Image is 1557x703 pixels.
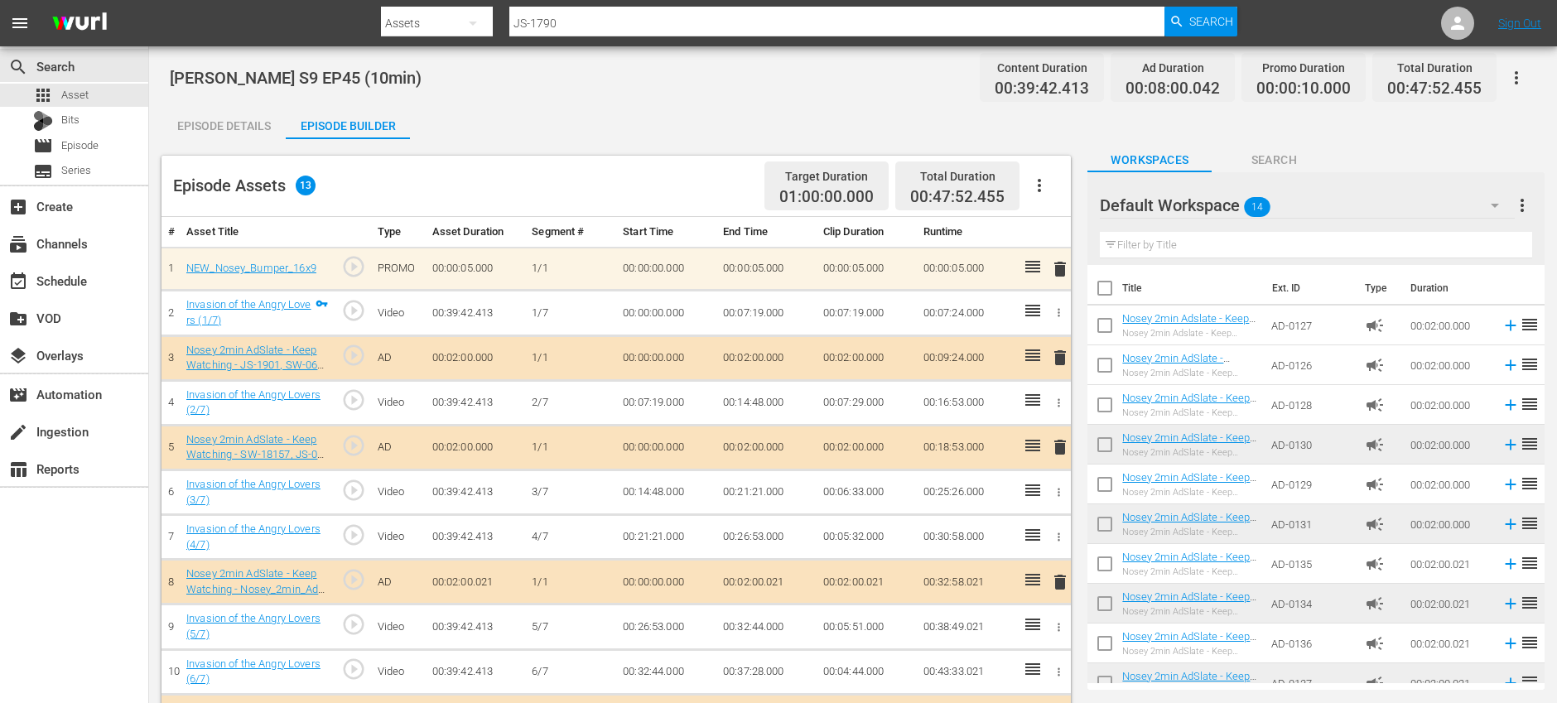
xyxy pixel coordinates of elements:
[426,560,526,604] td: 00:02:00.021
[995,56,1089,79] div: Content Duration
[716,649,817,694] td: 00:37:28.000
[817,217,917,248] th: Clip Duration
[525,604,616,649] td: 5/7
[616,604,716,649] td: 00:26:53.000
[1502,396,1520,414] svg: Add to Episode
[1502,475,1520,494] svg: Add to Episode
[1404,624,1495,663] td: 00:02:00.021
[1512,195,1532,215] span: more_vert
[1365,633,1385,653] span: Ad
[1520,394,1540,414] span: reorder
[341,343,366,368] span: play_circle_outline
[817,291,917,335] td: 00:07:19.000
[917,425,1017,469] td: 00:18:53.000
[917,247,1017,291] td: 00:00:05.000
[1050,437,1070,457] span: delete
[1265,465,1358,504] td: AD-0129
[371,425,426,469] td: AD
[426,380,526,425] td: 00:39:42.413
[170,68,422,88] span: [PERSON_NAME] S9 EP45 (10min)
[1365,355,1385,375] span: Ad
[341,433,366,458] span: play_circle_outline
[1122,407,1258,418] div: Nosey 2min AdSlate - Keep Watching - JS-1855 TEST non-Roku
[616,217,716,248] th: Start Time
[161,470,180,515] td: 6
[1265,544,1358,584] td: AD-0135
[61,162,91,179] span: Series
[33,111,53,131] div: Bits
[341,298,366,323] span: play_circle_outline
[1256,56,1351,79] div: Promo Duration
[1520,513,1540,533] span: reorder
[917,217,1017,248] th: Runtime
[616,649,716,694] td: 00:32:44.000
[186,344,324,387] a: Nosey 2min AdSlate - Keep Watching - JS-1901, SW-0632, JS-1906 TEST non-Roku
[371,247,426,291] td: PROMO
[1502,595,1520,613] svg: Add to Episode
[1502,555,1520,573] svg: Add to Episode
[917,335,1017,380] td: 00:09:24.000
[910,165,1005,188] div: Total Duration
[341,657,366,681] span: play_circle_outline
[1365,554,1385,574] span: Ad
[33,85,53,105] span: Asset
[286,106,410,146] div: Episode Builder
[716,247,817,291] td: 00:00:05.000
[8,234,28,254] span: Channels
[1404,663,1495,703] td: 00:02:00.021
[1265,425,1358,465] td: AD-0130
[161,649,180,694] td: 10
[1126,56,1220,79] div: Ad Duration
[716,380,817,425] td: 00:14:48.000
[917,649,1017,694] td: 00:43:33.021
[1122,265,1261,311] th: Title
[1245,190,1271,224] span: 14
[1122,312,1256,349] a: Nosey 2min Adslate - Keep Watching - JS-0196, SW-17157 TEST non-Roku
[1265,504,1358,544] td: AD-0131
[371,335,426,380] td: AD
[817,470,917,515] td: 00:06:33.000
[1265,385,1358,425] td: AD-0128
[1404,425,1495,465] td: 00:02:00.000
[917,380,1017,425] td: 00:16:53.000
[1520,474,1540,494] span: reorder
[8,197,28,217] span: Create
[1498,17,1541,30] a: Sign Out
[716,604,817,649] td: 00:32:44.000
[61,137,99,154] span: Episode
[1265,624,1358,663] td: AD-0136
[779,188,874,207] span: 01:00:00.000
[1100,182,1515,229] div: Default Workspace
[371,291,426,335] td: Video
[161,560,180,604] td: 8
[1122,431,1256,481] a: Nosey 2min AdSlate - Keep Watching - JS-1901, SW-0632, JS-1906 TEST non-Roku
[161,335,180,380] td: 3
[161,291,180,335] td: 2
[1355,265,1400,311] th: Type
[286,106,410,139] button: Episode Builder
[1050,572,1070,592] span: delete
[716,291,817,335] td: 00:07:19.000
[1050,348,1070,368] span: delete
[180,217,335,248] th: Asset Title
[525,515,616,560] td: 4/7
[1404,584,1495,624] td: 00:02:00.021
[917,515,1017,560] td: 00:30:58.000
[1256,79,1351,99] span: 00:00:10.000
[186,298,311,326] a: Invasion of the Angry Lovers (1/7)
[525,649,616,694] td: 6/7
[161,604,180,649] td: 9
[1122,447,1258,458] div: Nosey 2min AdSlate - Keep Watching - JS-1901, SW-0632, JS-1906 TEST non-Roku
[817,247,917,291] td: 00:00:05.000
[525,470,616,515] td: 3/7
[1404,544,1495,584] td: 00:02:00.021
[716,335,817,380] td: 00:02:00.000
[817,604,917,649] td: 00:05:51.000
[426,217,526,248] th: Asset Duration
[917,560,1017,604] td: 00:32:58.021
[161,106,286,146] div: Episode Details
[1212,150,1336,171] span: Search
[426,649,526,694] td: 00:39:42.413
[1122,487,1258,498] div: Nosey 2min AdSlate - Keep Watching - JS-1901 TEST non-Roku
[1122,368,1258,378] div: Nosey 2min AdSlate - Keep Watching - JS-1776 TEST non-Roku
